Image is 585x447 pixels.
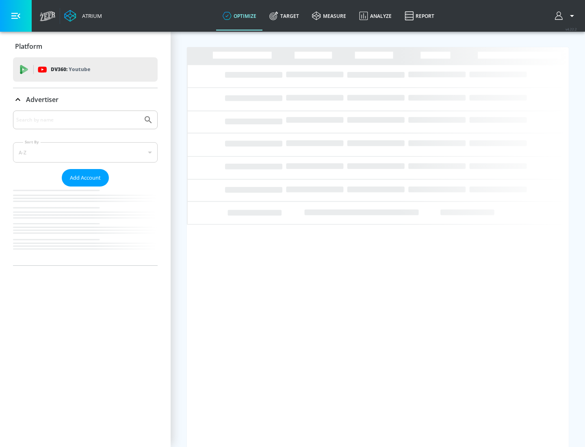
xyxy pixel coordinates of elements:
[13,88,158,111] div: Advertiser
[51,65,90,74] p: DV360:
[13,57,158,82] div: DV360: Youtube
[565,27,577,31] span: v 4.22.2
[13,111,158,265] div: Advertiser
[15,42,42,51] p: Platform
[13,142,158,163] div: A-Z
[398,1,441,30] a: Report
[16,115,139,125] input: Search by name
[13,35,158,58] div: Platform
[13,187,158,265] nav: list of Advertiser
[263,1,305,30] a: Target
[353,1,398,30] a: Analyze
[216,1,263,30] a: optimize
[64,10,102,22] a: Atrium
[79,12,102,20] div: Atrium
[70,173,101,182] span: Add Account
[26,95,58,104] p: Advertiser
[23,139,41,145] label: Sort By
[69,65,90,74] p: Youtube
[62,169,109,187] button: Add Account
[305,1,353,30] a: measure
